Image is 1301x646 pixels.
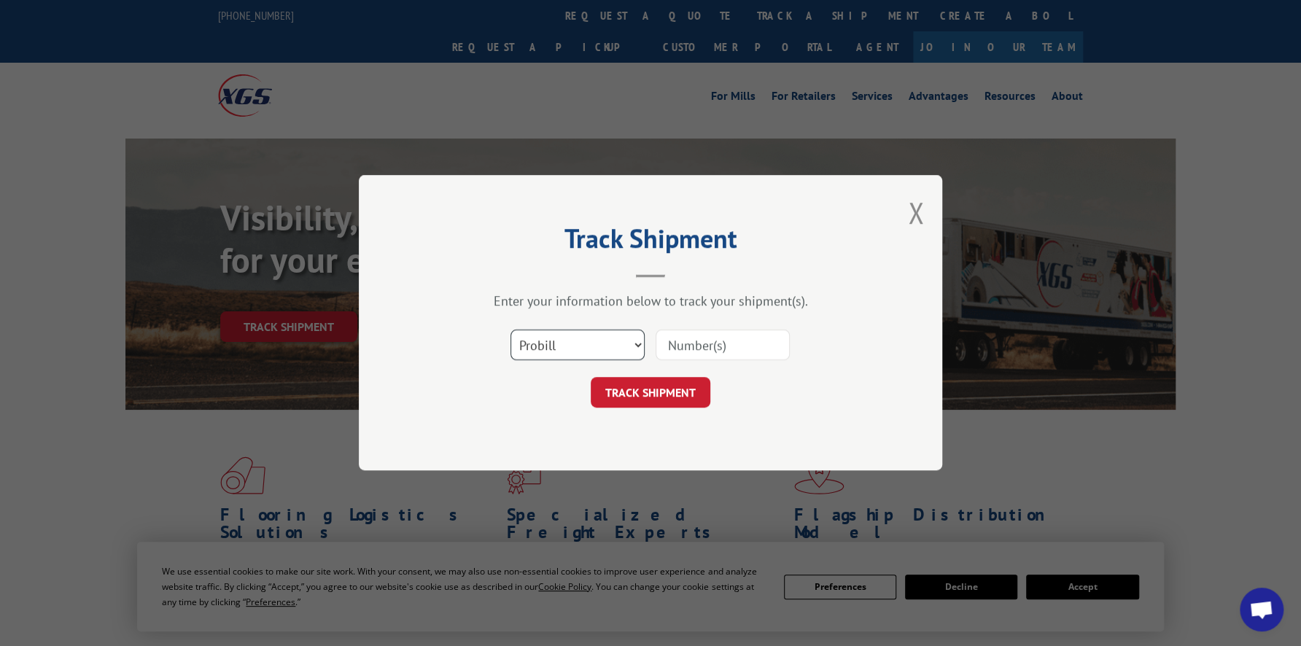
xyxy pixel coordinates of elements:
button: TRACK SHIPMENT [591,378,710,408]
h2: Track Shipment [432,228,869,256]
div: Open chat [1240,588,1283,631]
input: Number(s) [656,330,790,361]
button: Close modal [908,193,924,232]
div: Enter your information below to track your shipment(s). [432,293,869,310]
